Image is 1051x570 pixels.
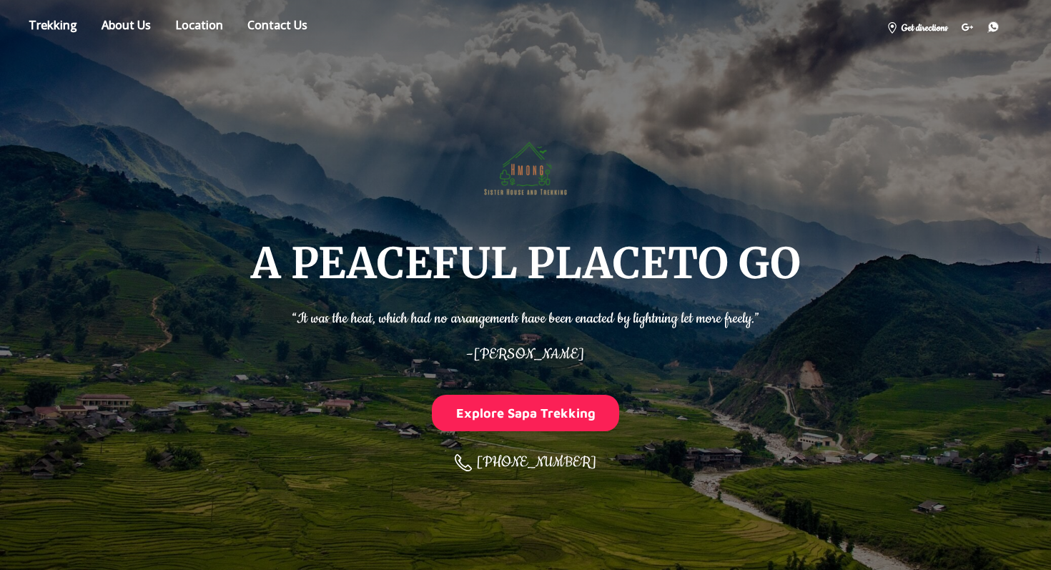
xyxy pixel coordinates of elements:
[478,119,573,213] img: Hmong Sisters House and Trekking
[668,237,801,290] span: TO GO
[473,345,584,364] span: [PERSON_NAME]
[879,16,954,38] a: Get directions
[91,15,162,40] a: About
[900,21,947,36] span: Get directions
[251,242,801,286] h1: A PEACEFUL PLACE
[292,300,759,330] p: “It was the heat, which had no arrangements have been enacted by lightning let more freely.”
[292,337,759,366] p: –
[164,15,234,40] a: Location
[18,15,88,40] a: Store
[237,15,318,40] a: Contact us
[432,395,619,431] button: Explore Sapa Trekking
